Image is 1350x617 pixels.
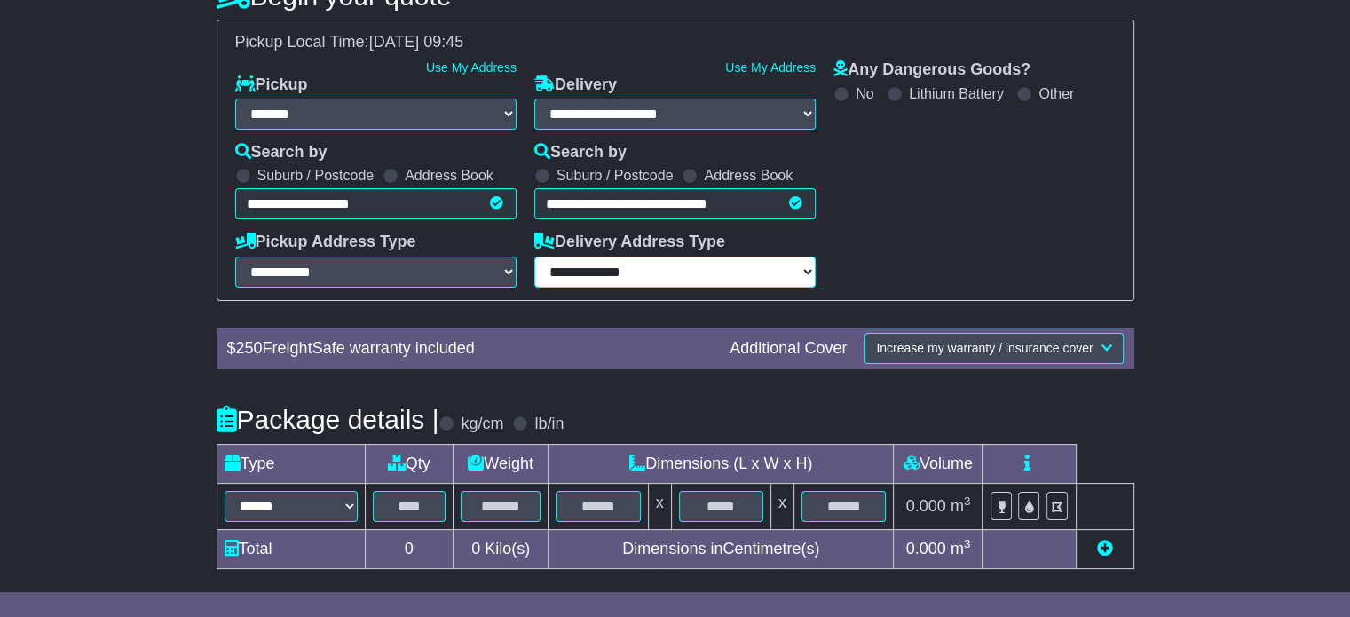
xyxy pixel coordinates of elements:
div: Additional Cover [721,339,856,359]
sup: 3 [964,537,971,550]
span: m [951,497,971,515]
td: Total [217,529,365,568]
label: Pickup Address Type [235,233,416,252]
label: Suburb / Postcode [257,167,375,184]
label: lb/in [534,415,564,434]
label: Address Book [405,167,493,184]
label: kg/cm [461,415,503,434]
label: Delivery Address Type [534,233,725,252]
td: 0 [365,529,454,568]
div: $ FreightSafe warranty included [218,339,722,359]
label: Pickup [235,75,308,95]
td: Weight [454,444,549,483]
label: Suburb / Postcode [557,167,674,184]
td: x [648,483,671,529]
span: Increase my warranty / insurance cover [876,341,1093,355]
span: 0.000 [906,540,946,558]
a: Use My Address [426,60,517,75]
label: Search by [534,143,627,162]
td: Dimensions (L x W x H) [549,444,894,483]
span: 0 [471,540,480,558]
label: Lithium Battery [909,85,1004,102]
td: Type [217,444,365,483]
label: No [856,85,873,102]
span: m [951,540,971,558]
sup: 3 [964,494,971,508]
label: Search by [235,143,328,162]
td: x [771,483,794,529]
a: Use My Address [725,60,816,75]
h4: Package details | [217,405,439,434]
label: Any Dangerous Goods? [833,60,1030,80]
span: 0.000 [906,497,946,515]
button: Increase my warranty / insurance cover [864,333,1123,364]
a: Add new item [1097,540,1113,558]
td: Qty [365,444,454,483]
td: Kilo(s) [454,529,549,568]
label: Delivery [534,75,617,95]
td: Dimensions in Centimetre(s) [549,529,894,568]
label: Other [1038,85,1074,102]
span: [DATE] 09:45 [369,33,464,51]
label: Address Book [704,167,793,184]
span: 250 [236,339,263,357]
div: Pickup Local Time: [226,33,1125,52]
td: Volume [894,444,983,483]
